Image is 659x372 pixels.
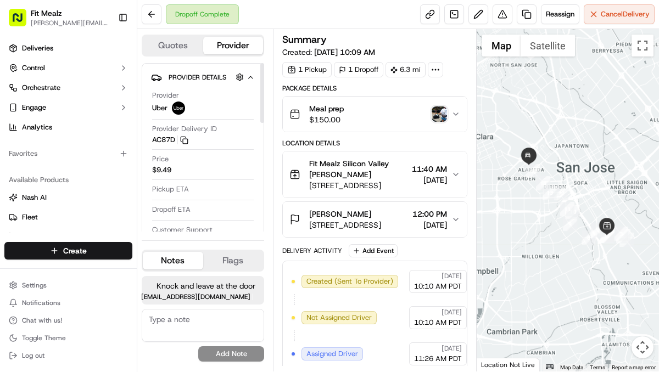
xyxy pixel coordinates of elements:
button: Orchestrate [4,79,132,97]
span: [PERSON_NAME][EMAIL_ADDRESS][DOMAIN_NAME] [89,294,250,300]
span: 10:10 AM PDT [414,281,462,291]
button: Engage [4,99,132,116]
button: Notifications [4,295,132,311]
div: Location Not Live [477,358,540,371]
span: Promise [22,232,48,242]
span: [DATE] [412,219,447,230]
span: Knock and leave at the door [150,280,255,291]
span: Engage [22,103,46,112]
button: Map camera controls [632,336,654,358]
a: Nash AI [9,193,128,202]
span: $150.00 [309,114,344,125]
button: Toggle fullscreen view [632,35,654,57]
button: Keyboard shortcuts [546,364,554,369]
h3: Summary [282,35,327,44]
span: Log out [22,351,44,360]
div: 1 Pickup [282,62,332,77]
div: Delivery Activity [282,246,342,255]
div: 11 [560,202,574,216]
span: Analytics [22,122,52,132]
div: 12 [554,186,568,200]
div: 7 [591,223,605,237]
span: $9.49 [152,165,171,175]
span: [STREET_ADDRESS] [309,180,407,191]
button: [PERSON_NAME][STREET_ADDRESS]12:00 PM[DATE] [283,202,467,237]
span: Control [22,63,45,73]
a: Terms (opens in new tab) [590,364,605,370]
span: Orchestrate [22,83,60,93]
a: Report a map error [612,364,656,370]
span: [STREET_ADDRESS] [309,219,381,230]
span: Chat with us! [22,316,62,325]
div: 1 Dropoff [334,62,383,77]
button: Create [4,242,132,260]
div: 2 [616,229,630,243]
button: Quotes [143,37,203,54]
span: Customer Support [152,225,213,235]
button: CancelDelivery [584,4,655,24]
a: Fleet [9,212,128,222]
span: Toggle Theme [22,334,66,342]
div: 1 [619,233,634,247]
span: Create [63,245,87,256]
a: Open this area in Google Maps (opens a new window) [479,357,516,371]
span: Dropoff ETA [152,205,191,215]
span: [DATE] [442,272,462,280]
span: Meal prep [309,103,344,114]
div: 14 [536,176,550,190]
div: Package Details [282,84,467,93]
div: 13 [543,185,557,200]
img: Google [479,357,516,371]
span: Pickup ETA [152,184,189,194]
button: Nash AI [4,189,132,206]
span: Notifications [22,298,60,307]
div: 6 [600,229,614,243]
span: Not Assigned Driver [306,313,372,323]
span: 10:10 AM PDT [414,318,462,328]
span: Reassign [546,9,574,19]
span: [DATE] [442,308,462,317]
button: Fit Mealz [31,8,62,19]
button: Meal prep$150.00photo_proof_of_delivery image [283,97,467,132]
button: Toggle Theme [4,330,132,346]
span: [DATE] [442,344,462,353]
div: 15 [526,164,540,178]
button: Control [4,59,132,77]
span: 11:40 AM [412,164,447,174]
a: Deliveries [4,40,132,57]
button: AC87D [152,135,188,145]
div: 8 [582,230,596,245]
span: Created: [282,47,375,58]
button: Fit Mealz[PERSON_NAME][EMAIL_ADDRESS][DOMAIN_NAME] [4,4,114,31]
button: Add Event [349,244,398,257]
button: Promise [4,228,132,246]
div: Favorites [4,145,132,162]
div: 3 [614,227,628,241]
button: Show satellite imagery [521,35,575,57]
button: Fit Mealz Silicon Valley [PERSON_NAME][STREET_ADDRESS]11:40 AM[DATE] [283,151,467,198]
span: 11:26 AM PDT [414,354,462,364]
div: 10 [566,205,580,219]
span: Assigned Driver [306,349,358,359]
span: [DATE] 10:09 AM [314,47,375,57]
button: Provider [203,37,264,54]
button: Reassign [541,4,579,24]
span: Provider [152,91,179,100]
span: Nash AI [22,193,47,202]
a: Analytics [4,119,132,136]
div: Location Details [282,139,467,148]
img: photo_proof_of_delivery image [432,106,447,122]
span: [DATE] [412,174,447,185]
span: Uber [152,103,167,113]
button: Settings [4,278,132,293]
button: [PERSON_NAME][EMAIL_ADDRESS][DOMAIN_NAME] [31,19,109,27]
button: Notes [143,252,203,269]
button: Fleet [4,208,132,226]
button: Chat with us! [4,313,132,328]
img: uber-new-logo.jpeg [172,102,185,115]
div: Available Products [4,171,132,189]
span: Provider Details [169,73,226,82]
